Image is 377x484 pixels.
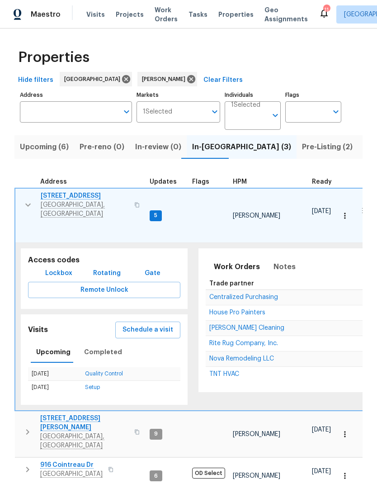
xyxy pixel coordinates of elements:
[116,10,144,19] span: Projects
[28,325,48,335] h5: Visits
[209,280,254,287] span: Trade partner
[209,356,274,361] a: Nova Remodeling LLC
[233,213,280,219] span: [PERSON_NAME]
[135,141,181,153] span: In-review (0)
[192,141,291,153] span: In-[GEOGRAPHIC_DATA] (3)
[302,141,353,153] span: Pre-Listing (2)
[151,472,161,480] span: 6
[233,179,247,185] span: HPM
[209,356,274,362] span: Nova Remodeling LLC
[312,427,331,433] span: [DATE]
[85,384,100,390] a: Setup
[84,346,122,358] span: Completed
[123,324,173,336] span: Schedule a visit
[85,371,123,376] a: Quality Control
[93,268,121,279] span: Rotating
[208,105,221,118] button: Open
[35,285,173,296] span: Remote Unlock
[209,341,278,346] a: Rite Rug Company, Inc.
[209,309,265,316] span: House Pro Painters
[233,473,280,479] span: [PERSON_NAME]
[330,105,342,118] button: Open
[28,282,180,299] button: Remote Unlock
[203,75,243,86] span: Clear Filters
[86,10,105,19] span: Visits
[42,265,76,282] button: Lockbox
[20,92,132,98] label: Address
[285,92,341,98] label: Flags
[28,381,81,394] td: [DATE]
[90,265,124,282] button: Rotating
[214,261,260,273] span: Work Orders
[120,105,133,118] button: Open
[209,294,278,300] a: Centralized Purchasing
[273,261,296,273] span: Notes
[142,75,189,84] span: [PERSON_NAME]
[312,179,340,185] div: Earliest renovation start date (first business day after COE or Checkout)
[218,10,254,19] span: Properties
[209,371,239,377] span: TNT HVAC
[209,371,239,377] a: TNT HVAC
[31,10,61,19] span: Maestro
[45,268,72,279] span: Lockbox
[28,367,81,381] td: [DATE]
[60,72,132,86] div: [GEOGRAPHIC_DATA]
[18,53,90,62] span: Properties
[269,109,282,122] button: Open
[209,325,284,331] a: [PERSON_NAME] Cleaning
[18,75,53,86] span: Hide filters
[28,256,180,265] h5: Access codes
[312,179,332,185] span: Ready
[209,325,284,331] span: [PERSON_NAME] Cleaning
[151,212,161,219] span: 5
[312,208,331,214] span: [DATE]
[64,75,124,84] span: [GEOGRAPHIC_DATA]
[192,179,209,185] span: Flags
[143,108,172,116] span: 1 Selected
[20,141,69,153] span: Upcoming (6)
[137,92,221,98] label: Markets
[40,179,67,185] span: Address
[151,430,161,438] span: 9
[231,101,260,109] span: 1 Selected
[138,265,167,282] button: Gate
[209,310,265,315] a: House Pro Painters
[141,268,163,279] span: Gate
[14,72,57,89] button: Hide filters
[36,346,71,358] span: Upcoming
[233,431,280,437] span: [PERSON_NAME]
[80,141,124,153] span: Pre-reno (0)
[192,468,225,479] span: OD Select
[200,72,246,89] button: Clear Filters
[312,468,331,475] span: [DATE]
[225,92,281,98] label: Individuals
[155,5,178,24] span: Work Orders
[137,72,197,86] div: [PERSON_NAME]
[115,322,180,338] button: Schedule a visit
[188,11,207,18] span: Tasks
[323,5,330,14] div: 11
[150,179,177,185] span: Updates
[264,5,308,24] span: Geo Assignments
